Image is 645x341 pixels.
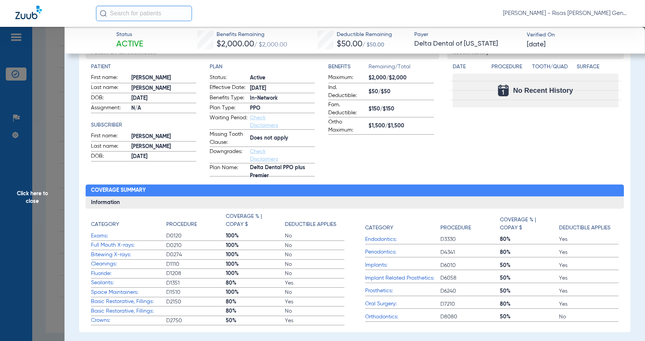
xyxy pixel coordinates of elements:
[254,42,287,48] span: / $2,000.00
[217,40,254,48] span: $2,000.00
[166,242,225,249] span: D0210
[250,74,315,82] span: Active
[559,236,618,243] span: Yes
[369,63,433,74] span: Remaining/Total
[498,85,509,96] img: Calendar
[166,260,225,268] span: D1110
[440,224,471,232] h4: Procedure
[369,105,433,113] span: $150/$150
[91,288,166,297] span: Space Maintainers:
[559,274,618,282] span: Yes
[285,213,344,231] app-breakdown-title: Deductible Applies
[226,213,281,229] h4: Coverage % | Copay $
[210,63,315,71] h4: Plan
[250,168,315,176] span: Delta Dental PPO plus Premier
[500,287,559,295] span: 50%
[559,300,618,308] span: Yes
[500,249,559,256] span: 80%
[369,88,433,96] span: $50/$50
[250,149,278,162] a: Check Disclaimers
[131,143,196,151] span: [PERSON_NAME]
[559,224,610,232] h4: Deductible Applies
[503,10,630,17] span: [PERSON_NAME] - Risas [PERSON_NAME] General
[491,63,529,74] app-breakdown-title: Procedure
[365,300,440,308] span: Oral Surgery:
[285,298,344,306] span: Yes
[453,63,485,74] app-breakdown-title: Date
[365,224,393,232] h4: Category
[91,152,129,161] span: DOB:
[500,216,555,232] h4: Coverage % | Copay $
[440,213,499,235] app-breakdown-title: Procedure
[328,84,366,100] span: Ind. Deductible:
[91,63,196,71] app-breakdown-title: Patient
[577,63,619,71] h4: Surface
[285,317,344,325] span: Yes
[86,196,623,209] h3: Information
[328,118,366,134] span: Ortho Maximum:
[166,251,225,259] span: D0274
[210,84,247,93] span: Effective Date:
[607,304,645,341] div: Chat Widget
[91,279,166,287] span: Sealants:
[226,270,285,277] span: 100%
[91,232,166,240] span: Exams:
[226,307,285,315] span: 80%
[559,213,618,235] app-breakdown-title: Deductible Applies
[91,121,196,129] h4: Subscriber
[166,232,225,240] span: D0120
[500,213,559,235] app-breakdown-title: Coverage % | Copay $
[559,313,618,321] span: No
[440,300,499,308] span: D7210
[91,307,166,315] span: Basic Restorative, Fillings:
[210,164,247,176] span: Plan Name:
[91,142,129,152] span: Last name:
[532,63,574,74] app-breakdown-title: Tooth/Quad
[491,63,529,71] h4: Procedure
[440,274,499,282] span: D6058
[527,31,632,39] span: Verified On
[166,213,225,231] app-breakdown-title: Procedure
[285,242,344,249] span: No
[91,132,129,141] span: First name:
[527,40,546,49] span: [DATE]
[285,270,344,277] span: No
[365,248,440,256] span: Periodontics:
[91,94,129,103] span: DOB:
[250,104,315,112] span: PPO
[15,6,42,19] img: Zuub Logo
[226,288,285,296] span: 100%
[210,114,247,129] span: Waiting Period:
[116,31,143,39] span: Status
[414,39,520,49] span: Delta Dental of [US_STATE]
[250,115,278,128] a: Check Disclaimers
[131,94,196,102] span: [DATE]
[285,221,336,229] h4: Deductible Applies
[91,221,119,229] h4: Category
[559,287,618,295] span: Yes
[91,251,166,259] span: Bitewing X-rays:
[559,262,618,269] span: Yes
[365,213,440,235] app-breakdown-title: Category
[131,133,196,141] span: [PERSON_NAME]
[166,221,197,229] h4: Procedure
[91,298,166,306] span: Basic Restorative, Fillings:
[131,153,196,161] span: [DATE]
[500,236,559,243] span: 80%
[285,251,344,259] span: No
[365,313,440,321] span: Orthodontics:
[500,313,559,321] span: 50%
[440,236,499,243] span: D3330
[210,74,247,83] span: Status:
[328,101,366,117] span: Fam. Deductible:
[337,31,392,39] span: Deductible Remaining
[226,317,285,325] span: 50%
[285,288,344,296] span: No
[91,74,129,83] span: First name:
[166,279,225,287] span: D1351
[210,130,247,147] span: Missing Tooth Clause:
[91,241,166,249] span: Full Mouth X-rays:
[166,317,225,325] span: D2750
[440,262,499,269] span: D6010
